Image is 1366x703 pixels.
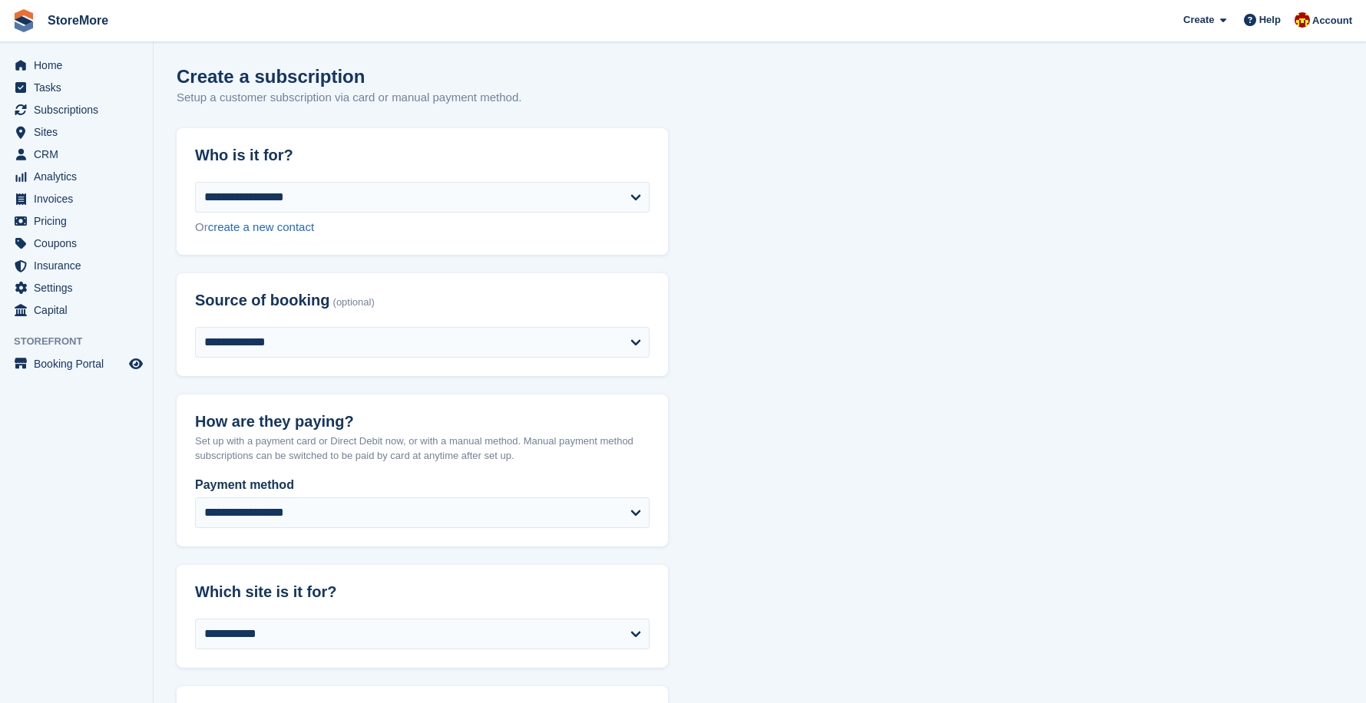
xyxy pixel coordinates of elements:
span: Booking Portal [34,353,126,375]
a: menu [8,121,145,143]
span: Insurance [34,255,126,276]
span: Help [1259,12,1281,28]
a: StoreMore [41,8,114,33]
h1: Create a subscription [177,66,365,87]
span: Storefront [14,334,153,349]
a: menu [8,54,145,76]
a: Preview store [127,355,145,373]
img: stora-icon-8386f47178a22dfd0bd8f6a31ec36ba5ce8667c1dd55bd0f319d3a0aa187defe.svg [12,9,35,32]
p: Set up with a payment card or Direct Debit now, or with a manual method. Manual payment method su... [195,434,650,464]
span: Invoices [34,188,126,210]
a: menu [8,210,145,232]
a: menu [8,99,145,120]
span: CRM [34,144,126,165]
a: menu [8,255,145,276]
a: create a new contact [208,220,314,233]
a: menu [8,188,145,210]
span: Pricing [34,210,126,232]
div: Or [195,219,650,236]
label: Payment method [195,476,650,494]
span: Capital [34,299,126,321]
a: menu [8,353,145,375]
a: menu [8,233,145,254]
span: Settings [34,277,126,299]
h2: How are they paying? [195,413,650,431]
span: Subscriptions [34,99,126,120]
a: menu [8,299,145,321]
span: Create [1183,12,1214,28]
span: Source of booking [195,292,330,309]
a: menu [8,277,145,299]
span: Coupons [34,233,126,254]
span: Analytics [34,166,126,187]
h2: Which site is it for? [195,583,650,601]
p: Setup a customer subscription via card or manual payment method. [177,89,521,107]
a: menu [8,144,145,165]
span: Tasks [34,77,126,98]
span: Sites [34,121,126,143]
span: (optional) [333,297,375,309]
a: menu [8,166,145,187]
span: Home [34,54,126,76]
a: menu [8,77,145,98]
h2: Who is it for? [195,147,650,164]
img: Store More Team [1295,12,1310,28]
span: Account [1312,13,1352,28]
